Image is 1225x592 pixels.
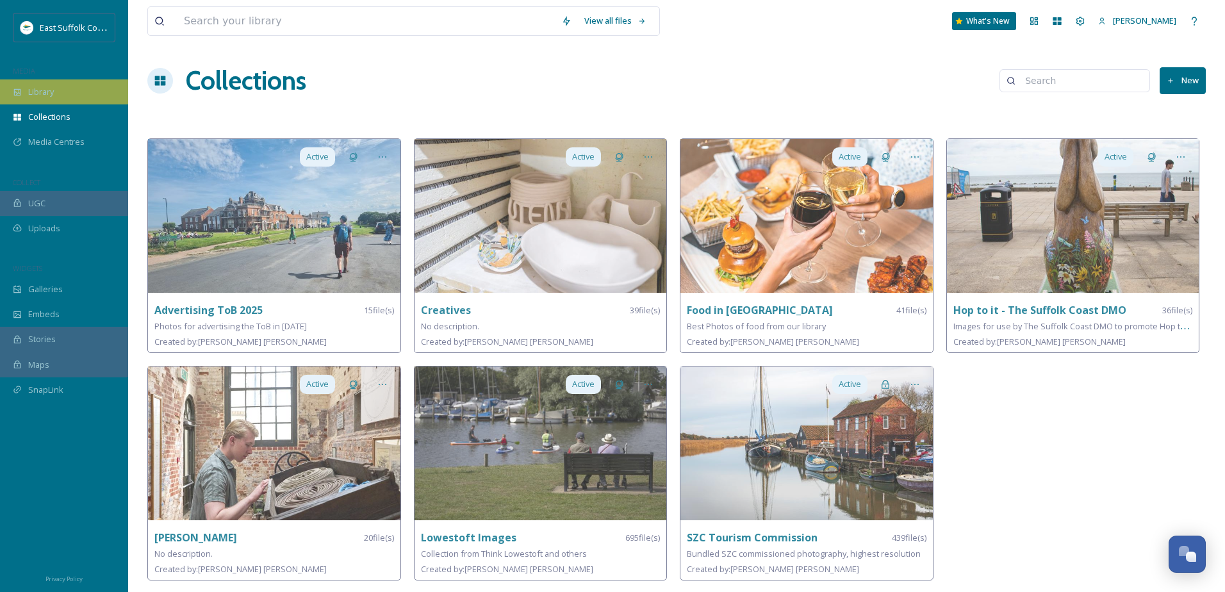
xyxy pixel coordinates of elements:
[28,384,63,396] span: SnapLink
[421,530,516,545] strong: Lowestoft Images
[687,563,859,575] span: Created by: [PERSON_NAME] [PERSON_NAME]
[177,7,555,35] input: Search your library
[40,21,115,33] span: East Suffolk Council
[687,530,818,545] strong: SZC Tourism Commission
[154,336,327,347] span: Created by: [PERSON_NAME] [PERSON_NAME]
[421,320,479,332] span: No description.
[154,548,213,559] span: No description.
[28,222,60,234] span: Uploads
[1169,536,1206,573] button: Open Chat
[578,8,653,33] a: View all files
[21,21,33,34] img: ESC%20Logo.png
[13,263,42,273] span: WIDGETS
[28,308,60,320] span: Embeds
[687,320,826,332] span: Best Photos of food from our library
[1113,15,1176,26] span: [PERSON_NAME]
[421,336,593,347] span: Created by: [PERSON_NAME] [PERSON_NAME]
[630,304,660,317] span: 39 file(s)
[892,532,926,544] span: 439 file(s)
[13,66,35,76] span: MEDIA
[572,378,595,390] span: Active
[947,139,1199,293] img: d45f6c02-c1f2-44eb-8a40-818f62e47710.jpg
[28,283,63,295] span: Galleries
[28,333,56,345] span: Stories
[148,366,400,520] img: c6c6ccd5-b583-4bcd-81f6-75bc304394f3.jpg
[953,336,1126,347] span: Created by: [PERSON_NAME] [PERSON_NAME]
[952,12,1016,30] a: What's New
[28,111,70,123] span: Collections
[421,563,593,575] span: Created by: [PERSON_NAME] [PERSON_NAME]
[186,62,306,100] a: Collections
[421,548,587,559] span: Collection from Think Lowestoft and others
[1092,8,1183,33] a: [PERSON_NAME]
[680,139,933,293] img: 575572a0-ce7d-480e-aed7-3aa46c6a677e.jpg
[415,139,667,293] img: a786099f-452b-45f1-b9c6-e4542a03cb61.jpg
[687,548,921,559] span: Bundled SZC commissioned photography, highest resolution
[154,320,307,332] span: Photos for advertising the ToB in [DATE]
[28,197,45,210] span: UGC
[28,359,49,371] span: Maps
[45,570,83,586] a: Privacy Policy
[154,530,237,545] strong: [PERSON_NAME]
[839,378,861,390] span: Active
[306,378,329,390] span: Active
[839,151,861,163] span: Active
[45,575,83,583] span: Privacy Policy
[148,139,400,293] img: 066273ef-6ab1-4fae-bd80-ce95428697b1.jpg
[415,366,667,520] img: fe31fdca-83ba-47e8-9fc4-addc3d4a5b6a.jpg
[306,151,329,163] span: Active
[572,151,595,163] span: Active
[364,304,394,317] span: 15 file(s)
[896,304,926,317] span: 41 file(s)
[364,532,394,544] span: 20 file(s)
[953,303,1126,317] strong: Hop to it - The Suffolk Coast DMO
[421,303,471,317] strong: Creatives
[687,303,833,317] strong: Food in [GEOGRAPHIC_DATA]
[680,366,933,520] img: b09fa9e8-3e9d-49a3-9c9f-f3fdc91d5988.jpg
[28,86,54,98] span: Library
[154,303,263,317] strong: Advertising ToB 2025
[1019,68,1143,94] input: Search
[1105,151,1127,163] span: Active
[28,136,85,148] span: Media Centres
[154,563,327,575] span: Created by: [PERSON_NAME] [PERSON_NAME]
[687,336,859,347] span: Created by: [PERSON_NAME] [PERSON_NAME]
[1160,67,1206,94] button: New
[1162,304,1192,317] span: 36 file(s)
[625,532,660,544] span: 695 file(s)
[13,177,40,187] span: COLLECT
